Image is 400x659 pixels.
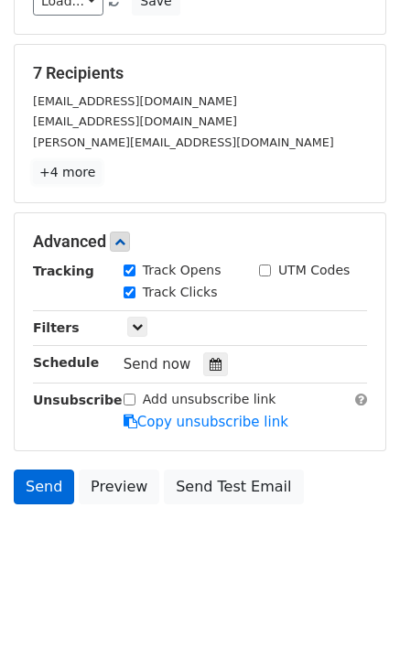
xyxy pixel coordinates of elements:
a: Send Test Email [164,470,303,504]
a: Send [14,470,74,504]
strong: Tracking [33,264,94,278]
h5: 7 Recipients [33,63,367,83]
span: Send now [124,356,191,373]
a: Preview [79,470,159,504]
small: [PERSON_NAME][EMAIL_ADDRESS][DOMAIN_NAME] [33,135,334,149]
a: +4 more [33,161,102,184]
iframe: Chat Widget [308,571,400,659]
h5: Advanced [33,232,367,252]
small: [EMAIL_ADDRESS][DOMAIN_NAME] [33,94,237,108]
label: UTM Codes [278,261,350,280]
label: Add unsubscribe link [143,390,276,409]
strong: Schedule [33,355,99,370]
a: Copy unsubscribe link [124,414,288,430]
label: Track Opens [143,261,222,280]
label: Track Clicks [143,283,218,302]
small: [EMAIL_ADDRESS][DOMAIN_NAME] [33,114,237,128]
strong: Unsubscribe [33,393,123,407]
strong: Filters [33,320,80,335]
